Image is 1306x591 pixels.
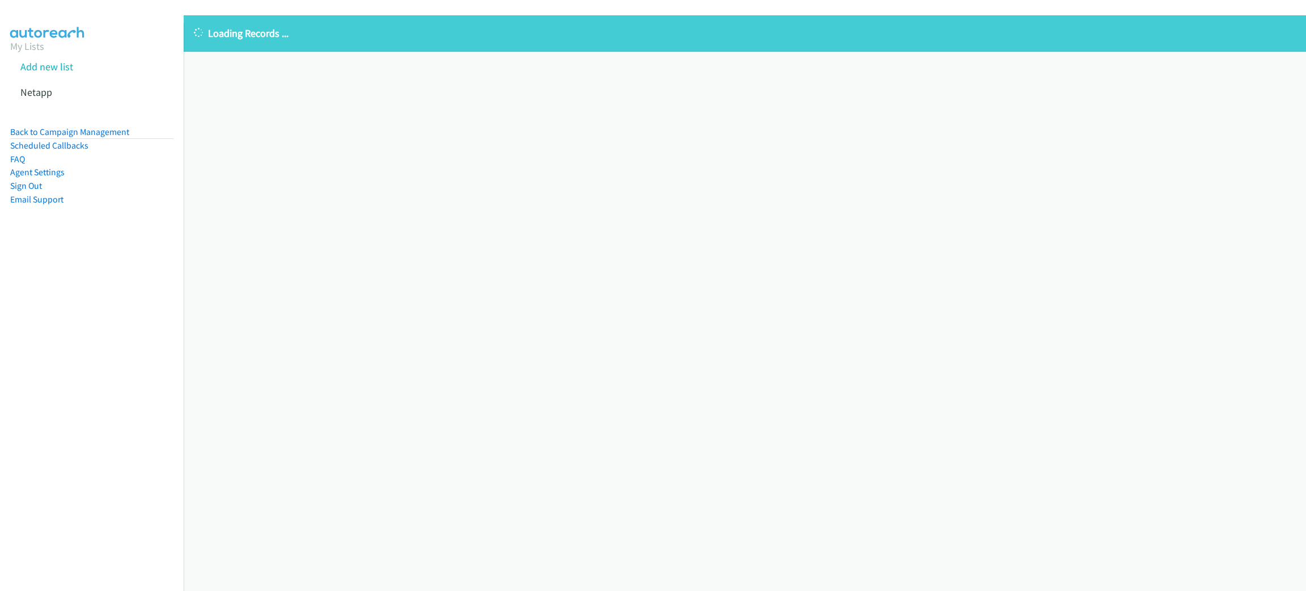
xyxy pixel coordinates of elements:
[20,60,73,73] a: Add new list
[10,154,25,164] a: FAQ
[194,26,1296,41] p: Loading Records ...
[10,167,65,178] a: Agent Settings
[10,180,42,191] a: Sign Out
[20,86,52,99] a: Netapp
[10,40,44,53] a: My Lists
[10,194,63,205] a: Email Support
[10,140,88,151] a: Scheduled Callbacks
[10,126,129,137] a: Back to Campaign Management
